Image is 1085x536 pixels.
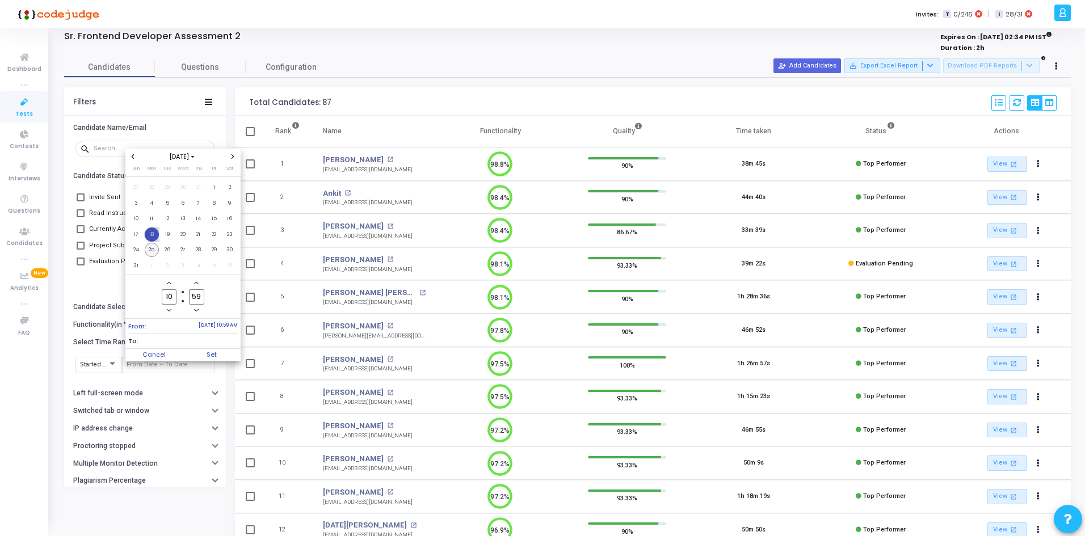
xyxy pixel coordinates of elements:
[191,227,207,243] td: August 21, 2025
[178,165,188,171] span: Wed
[207,180,221,195] span: 1
[145,259,159,273] span: 1
[159,227,175,243] td: August 19, 2025
[128,180,144,196] td: July 27, 2025
[228,152,238,162] button: Next month
[144,164,160,176] th: Monday
[144,211,160,227] td: August 11, 2025
[145,180,159,195] span: 28
[191,259,205,273] span: 4
[165,278,174,288] button: Add a hour
[144,196,160,212] td: August 4, 2025
[222,211,238,227] td: August 16, 2025
[163,165,171,171] span: Tue
[128,322,146,331] span: From:
[212,165,216,171] span: Fri
[222,227,237,242] span: 23
[165,306,174,315] button: Minus a hour
[144,227,160,243] td: August 18, 2025
[160,259,174,273] span: 2
[222,243,237,257] span: 30
[176,259,190,273] span: 3
[207,196,222,212] td: August 8, 2025
[226,165,233,171] span: Sat
[191,196,207,212] td: August 7, 2025
[129,227,143,242] span: 17
[222,164,238,176] th: Saturday
[175,227,191,243] td: August 20, 2025
[222,196,237,210] span: 9
[128,196,144,212] td: August 3, 2025
[207,227,221,242] span: 22
[128,258,144,274] td: August 31, 2025
[175,164,191,176] th: Wednesday
[207,196,221,210] span: 8
[128,164,144,176] th: Sunday
[159,164,175,176] th: Tuesday
[144,242,160,258] td: August 25, 2025
[176,180,190,195] span: 30
[222,196,238,212] td: August 9, 2025
[222,259,237,273] span: 6
[144,258,160,274] td: September 1, 2025
[145,196,159,210] span: 4
[160,180,174,195] span: 29
[207,211,222,227] td: August 15, 2025
[183,349,241,361] span: Set
[128,211,144,227] td: August 10, 2025
[175,242,191,258] td: August 27, 2025
[159,196,175,212] td: August 5, 2025
[176,196,190,210] span: 6
[129,243,143,257] span: 24
[159,180,175,196] td: July 29, 2025
[192,278,201,288] button: Add a minute
[145,227,159,242] span: 18
[128,152,138,162] button: Previous month
[166,152,200,162] button: Choose month and year
[128,242,144,258] td: August 24, 2025
[148,165,156,171] span: Mon
[191,227,205,242] span: 21
[160,243,174,257] span: 26
[207,227,222,243] td: August 22, 2025
[207,258,222,274] td: September 5, 2025
[176,243,190,257] span: 27
[125,349,183,361] button: Cancel
[207,242,222,258] td: August 29, 2025
[191,196,205,210] span: 7
[222,242,238,258] td: August 30, 2025
[222,258,238,274] td: September 6, 2025
[191,180,207,196] td: July 31, 2025
[128,336,138,346] span: To:
[129,259,143,273] span: 31
[144,180,160,196] td: July 28, 2025
[129,180,143,195] span: 27
[207,259,221,273] span: 5
[129,212,143,226] span: 10
[160,196,174,210] span: 5
[191,212,205,226] span: 14
[129,196,143,210] span: 3
[191,242,207,258] td: August 28, 2025
[191,211,207,227] td: August 14, 2025
[207,164,222,176] th: Friday
[160,212,174,226] span: 12
[145,212,159,226] span: 11
[207,243,221,257] span: 29
[176,212,190,226] span: 13
[191,258,207,274] td: September 4, 2025
[222,212,237,226] span: 16
[192,306,201,315] button: Minus a minute
[133,165,140,171] span: Sun
[222,227,238,243] td: August 23, 2025
[191,243,205,257] span: 28
[191,180,205,195] span: 31
[160,227,174,242] span: 19
[222,180,237,195] span: 2
[159,211,175,227] td: August 12, 2025
[195,165,202,171] span: Thu
[145,243,159,257] span: 25
[128,227,144,243] td: August 17, 2025
[199,322,238,331] span: [DATE] 10:59 AM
